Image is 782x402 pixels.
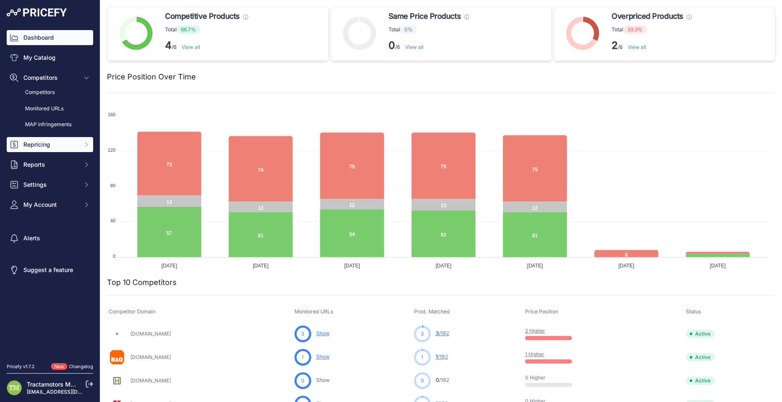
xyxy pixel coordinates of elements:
tspan: [DATE] [527,263,543,269]
a: My Catalog [7,50,93,65]
button: My Account [7,197,93,212]
div: Pricefy v1.7.2 [7,363,35,370]
span: Monitored URLs [295,308,333,315]
span: 0 [436,377,439,383]
tspan: 80 [110,183,115,188]
span: 33.3% [623,25,647,34]
a: [DOMAIN_NAME] [130,377,171,384]
strong: 2 [612,39,618,51]
a: Alerts [7,231,93,246]
a: Competitors [7,85,93,100]
nav: Sidebar [7,30,93,353]
span: Same Price Products [388,10,461,22]
a: Suggest a feature [7,262,93,277]
span: My Account [23,201,78,209]
a: Tractamotors Marketing [27,381,94,388]
a: View all [182,44,200,50]
tspan: 40 [110,218,115,223]
a: [DOMAIN_NAME] [130,331,171,337]
span: 3 [436,330,439,336]
span: 66.7% [177,25,200,34]
tspan: 160 [108,112,115,117]
span: Price Position [525,308,558,315]
p: 0 Higher [525,374,579,381]
span: 0 [421,377,424,384]
span: 1 [302,354,304,361]
tspan: [DATE] [253,263,269,269]
tspan: [DATE] [161,263,177,269]
span: Active [686,377,715,385]
a: [EMAIL_ADDRESS][DOMAIN_NAME] [27,389,114,395]
tspan: [DATE] [436,263,452,269]
span: Competitors [23,74,78,82]
span: Reports [23,160,78,169]
span: Active [686,353,715,361]
button: Competitors [7,70,93,85]
strong: 4 [165,39,172,51]
a: 1/192 [436,354,448,360]
p: Total [165,25,248,34]
a: View all [628,44,646,50]
tspan: [DATE] [710,263,726,269]
a: Changelog [69,364,93,369]
img: Pricefy Logo [7,8,67,17]
span: Overpriced Products [612,10,683,22]
span: 1 [436,354,438,360]
p: Total [612,25,691,34]
span: Prod. Matched [414,308,450,315]
span: Repricing [23,140,78,149]
button: Reports [7,157,93,172]
p: /6 [612,39,691,52]
span: Active [686,330,715,338]
span: Competitor Domain [109,308,155,315]
span: Status [686,308,701,315]
span: 1 [421,354,423,361]
p: /6 [388,39,469,52]
a: MAP infringements [7,117,93,132]
span: 0% [400,25,417,34]
a: Show [316,377,330,383]
tspan: 120 [108,148,115,153]
a: Show [316,354,330,360]
h2: Price Position Over Time [107,71,196,83]
tspan: [DATE] [618,263,634,269]
span: 3 [301,330,304,338]
a: 2 Higher [525,328,545,334]
p: /6 [165,39,248,52]
a: Monitored URLs [7,102,93,116]
span: Competitive Products [165,10,240,22]
span: New [51,363,67,370]
tspan: 0 [113,254,115,259]
a: 0/192 [436,377,449,383]
p: Total [388,25,469,34]
a: Dashboard [7,30,93,45]
h2: Top 10 Competitors [107,277,177,288]
span: 0 [301,377,305,384]
strong: 0 [388,39,395,51]
span: 3 [421,330,424,338]
a: [DOMAIN_NAME] [130,354,171,360]
a: View all [405,44,424,50]
a: 1 Higher [525,351,544,357]
a: Show [316,330,330,336]
a: 3/192 [436,330,449,336]
span: Settings [23,181,78,189]
button: Settings [7,177,93,192]
tspan: [DATE] [344,263,360,269]
button: Repricing [7,137,93,152]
